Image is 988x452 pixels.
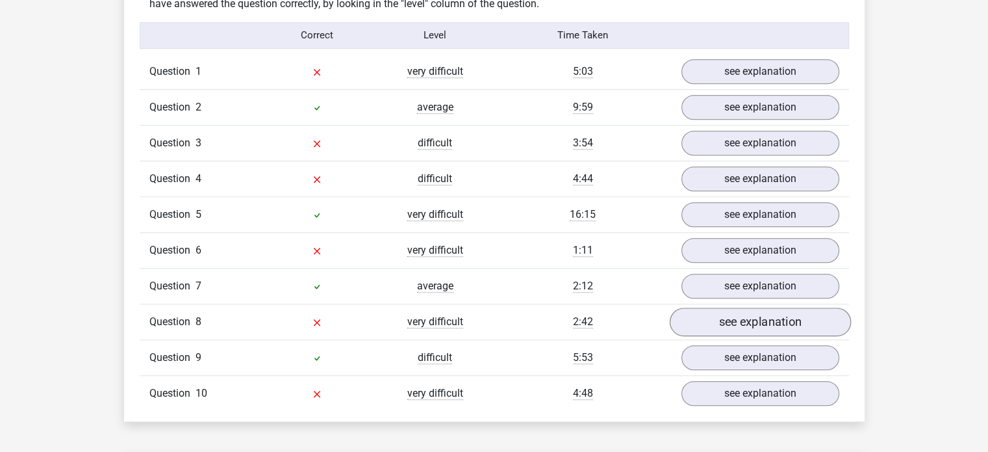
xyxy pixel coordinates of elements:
a: see explanation [681,166,839,191]
span: 3 [196,137,201,149]
span: 5:53 [573,351,593,364]
span: Question [149,243,196,258]
span: 4:44 [573,172,593,185]
span: difficult [418,137,452,150]
a: see explanation [681,381,839,406]
span: very difficult [407,387,463,400]
span: very difficult [407,208,463,221]
span: 4:48 [573,387,593,400]
span: 1 [196,65,201,77]
div: Time Taken [494,28,671,43]
span: difficult [418,351,452,364]
span: 10 [196,387,207,399]
a: see explanation [669,308,850,336]
span: 4 [196,172,201,185]
a: see explanation [681,202,839,227]
span: 7 [196,280,201,292]
span: 16:15 [570,208,596,221]
span: average [417,101,453,114]
span: difficult [418,172,452,185]
span: 3:54 [573,137,593,150]
span: 9:59 [573,101,593,114]
span: Question [149,135,196,151]
span: Question [149,386,196,401]
span: 2:42 [573,315,593,328]
span: 1:11 [573,244,593,257]
div: Correct [258,28,376,43]
span: 2:12 [573,280,593,293]
a: see explanation [681,238,839,263]
span: Question [149,171,196,187]
span: Question [149,350,196,366]
span: 2 [196,101,201,113]
span: very difficult [407,315,463,328]
span: Question [149,207,196,222]
span: 5 [196,208,201,220]
a: see explanation [681,59,839,84]
span: 9 [196,351,201,364]
span: very difficult [407,65,463,78]
span: Question [149,278,196,294]
span: 6 [196,244,201,256]
span: 5:03 [573,65,593,78]
a: see explanation [681,131,839,155]
span: very difficult [407,244,463,257]
a: see explanation [681,95,839,120]
span: 8 [196,315,201,328]
a: see explanation [681,345,839,370]
div: Level [376,28,494,43]
span: average [417,280,453,293]
span: Question [149,100,196,115]
span: Question [149,314,196,330]
span: Question [149,64,196,79]
a: see explanation [681,274,839,299]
